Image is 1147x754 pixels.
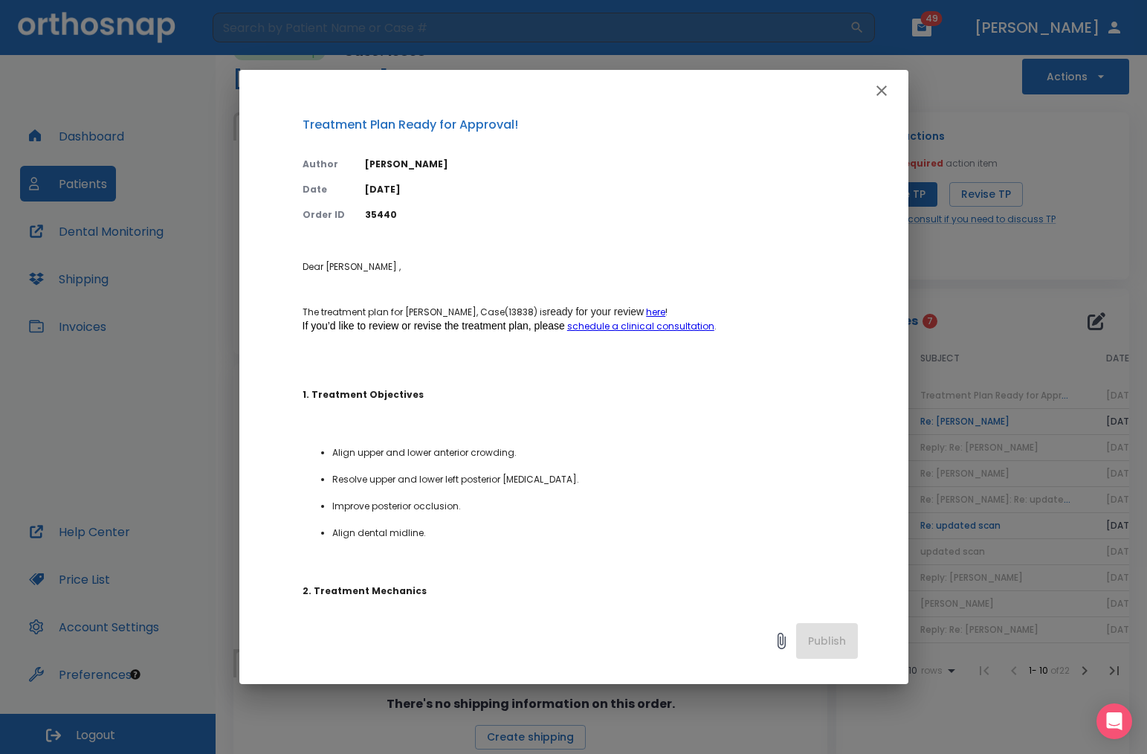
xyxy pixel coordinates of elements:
[303,208,347,222] p: Order ID
[646,306,665,318] a: here
[303,116,858,134] p: Treatment Plan Ready for Approval!
[303,584,427,597] strong: 2. Treatment Mechanics
[303,260,858,274] p: Dear [PERSON_NAME] ,
[303,305,858,333] p: The treatment plan for [PERSON_NAME], Case(13838) is ! .
[303,183,347,196] p: Date
[567,320,714,332] a: schedule a clinical consultation
[365,183,858,196] p: [DATE]
[303,388,424,401] strong: 1. Treatment Objectives
[332,526,858,540] li: Align dental midline.
[332,446,858,460] li: Align upper and lower anterior crowding.
[1096,703,1132,739] div: Open Intercom Messenger
[365,208,858,222] p: 35440
[303,584,858,625] p: To achieve these objectives:
[332,500,858,513] li: Improve posterior occlusion.
[365,158,858,171] p: [PERSON_NAME]
[547,306,644,318] span: ready for your review
[303,158,347,171] p: Author
[332,473,858,486] li: Resolve upper and lower left posterior [MEDICAL_DATA].
[303,320,565,332] span: If you’d like to review or revise the treatment plan, please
